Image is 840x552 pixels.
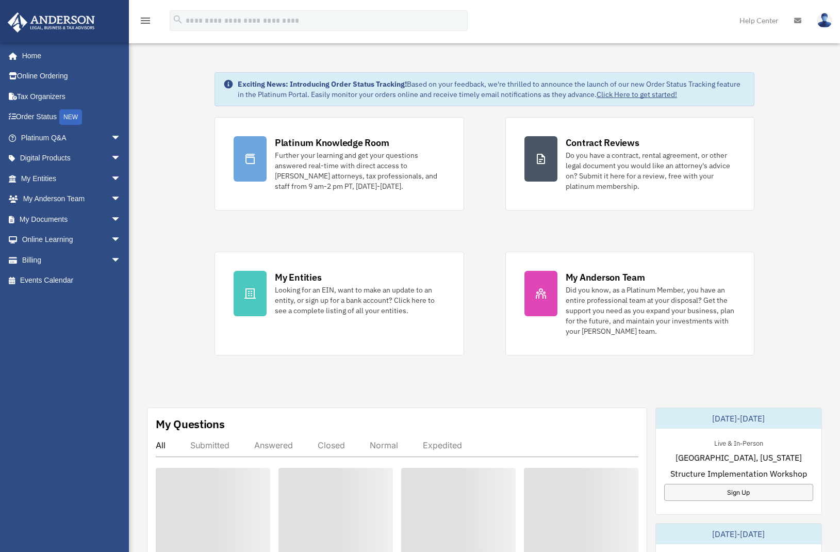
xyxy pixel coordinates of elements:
[275,285,445,316] div: Looking for an EIN, want to make an update to an entity, or sign up for a bank account? Click her...
[706,437,771,448] div: Live & In-Person
[111,168,131,189] span: arrow_drop_down
[7,189,137,209] a: My Anderson Teamarrow_drop_down
[254,440,293,450] div: Answered
[111,127,131,149] span: arrow_drop_down
[139,18,152,27] a: menu
[670,467,807,480] span: Structure Implementation Workshop
[7,66,137,87] a: Online Ordering
[215,252,464,355] a: My Entities Looking for an EIN, want to make an update to an entity, or sign up for a bank accoun...
[318,440,345,450] div: Closed
[7,86,137,107] a: Tax Organizers
[156,416,225,432] div: My Questions
[172,14,184,25] i: search
[597,90,677,99] a: Click Here to get started!
[566,285,736,336] div: Did you know, as a Platinum Member, you have an entire professional team at your disposal? Get th...
[111,209,131,230] span: arrow_drop_down
[111,148,131,169] span: arrow_drop_down
[139,14,152,27] i: menu
[7,168,137,189] a: My Entitiesarrow_drop_down
[111,230,131,251] span: arrow_drop_down
[664,484,813,501] a: Sign Up
[7,270,137,291] a: Events Calendar
[275,271,321,284] div: My Entities
[275,136,389,149] div: Platinum Knowledge Room
[370,440,398,450] div: Normal
[656,524,821,544] div: [DATE]-[DATE]
[817,13,832,28] img: User Pic
[7,107,137,128] a: Order StatusNEW
[111,250,131,271] span: arrow_drop_down
[676,451,802,464] span: [GEOGRAPHIC_DATA], [US_STATE]
[7,148,137,169] a: Digital Productsarrow_drop_down
[7,209,137,230] a: My Documentsarrow_drop_down
[59,109,82,125] div: NEW
[156,440,166,450] div: All
[275,150,445,191] div: Further your learning and get your questions answered real-time with direct access to [PERSON_NAM...
[238,79,407,89] strong: Exciting News: Introducing Order Status Tracking!
[238,79,746,100] div: Based on your feedback, we're thrilled to announce the launch of our new Order Status Tracking fe...
[423,440,462,450] div: Expedited
[5,12,98,33] img: Anderson Advisors Platinum Portal
[566,271,645,284] div: My Anderson Team
[111,189,131,210] span: arrow_drop_down
[7,250,137,270] a: Billingarrow_drop_down
[7,45,131,66] a: Home
[215,117,464,210] a: Platinum Knowledge Room Further your learning and get your questions answered real-time with dire...
[190,440,229,450] div: Submitted
[566,136,639,149] div: Contract Reviews
[7,230,137,250] a: Online Learningarrow_drop_down
[505,252,755,355] a: My Anderson Team Did you know, as a Platinum Member, you have an entire professional team at your...
[505,117,755,210] a: Contract Reviews Do you have a contract, rental agreement, or other legal document you would like...
[7,127,137,148] a: Platinum Q&Aarrow_drop_down
[566,150,736,191] div: Do you have a contract, rental agreement, or other legal document you would like an attorney's ad...
[656,408,821,429] div: [DATE]-[DATE]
